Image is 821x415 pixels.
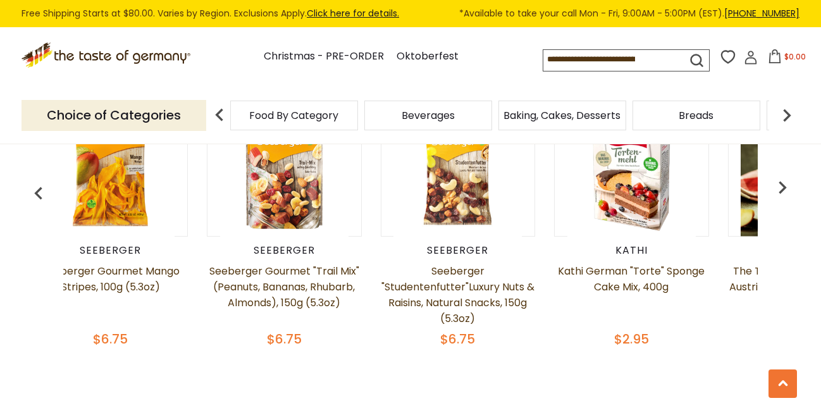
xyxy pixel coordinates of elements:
[33,263,188,326] a: Seeberger Gourmet Mango Stripes, 100g (5.3oz)
[307,7,399,20] a: Click here for details.
[264,48,384,65] a: Christmas - PRE-ORDER
[784,51,806,62] span: $0.00
[381,330,536,349] div: $6.75
[402,111,455,120] a: Beverages
[393,108,522,236] img: Seeberger
[207,330,362,349] div: $6.75
[554,263,709,326] a: Kathi German "Torte" Sponge Cake Mix, 400g
[46,108,175,236] img: Seeberger Gourmet Mango Stripes, 100g (5.3oz)
[207,244,362,257] div: Seeberger
[760,49,814,68] button: $0.00
[249,111,338,120] a: Food By Category
[774,102,799,128] img: next arrow
[679,111,713,120] a: Breads
[381,244,536,257] div: Seeberger
[33,330,188,349] div: $6.75
[33,244,188,257] div: Seeberger
[381,263,536,326] a: Seeberger "Studentenfutter"Luxury Nuts & Raisins, Natural Snacks, 150g (5.3oz)
[554,330,709,349] div: $2.95
[207,102,232,128] img: previous arrow
[503,111,620,120] a: Baking, Cakes, Desserts
[220,108,349,236] img: Seeberger Gourmet
[26,181,51,206] img: previous arrow
[459,6,799,21] span: *Available to take your call Mon - Fri, 9:00AM - 5:00PM (EST).
[567,108,696,236] img: Kathi German
[22,6,799,21] div: Free Shipping Starts at $80.00. Varies by Region. Exclusions Apply.
[554,244,709,257] div: Kathi
[207,263,362,326] a: Seeberger Gourmet "Trail Mix" (Peanuts, Bananas, Rhubarb, Almonds), 150g (5.3oz)
[22,100,206,131] p: Choice of Categories
[397,48,459,65] a: Oktoberfest
[724,7,799,20] a: [PHONE_NUMBER]
[770,175,795,200] img: previous arrow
